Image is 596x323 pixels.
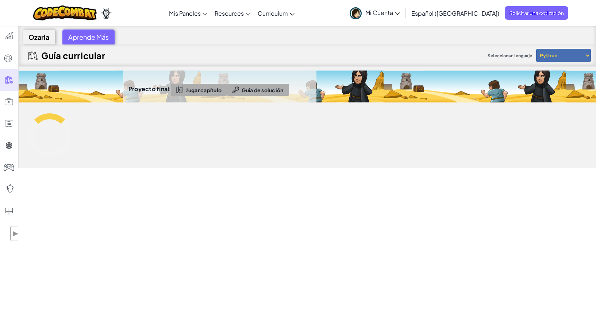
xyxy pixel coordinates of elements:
a: Español ([GEOGRAPHIC_DATA]) [408,3,503,23]
span: Español ([GEOGRAPHIC_DATA]) [411,9,499,17]
span: ▶ [12,228,19,239]
a: Mis Paneles [165,3,211,23]
h2: Guía curricular [41,50,105,61]
button: Guía de solución [227,84,289,96]
span: Mi Cuenta [365,9,400,16]
div: Ozaria [23,30,55,44]
span: Mis Paneles [169,9,201,17]
p: : [128,85,171,93]
a: Curriculum [254,3,298,23]
a: Solicitar una cotización [505,6,568,20]
span: Guía de solución [242,87,283,93]
span: Seleccionar lenguaje [485,50,535,61]
span: Jugar capítulo [186,87,222,93]
span: Curriculum [258,9,288,17]
button: Jugar capítulo [171,84,227,96]
img: avatar [350,7,362,19]
img: CodeCombat logo [33,5,97,20]
span: Resources [215,9,244,17]
img: IconCurriculumGuide.svg [28,51,38,60]
b: Proyecto final [128,85,169,93]
img: Ozaria [100,8,112,19]
div: Aprende Más [62,30,115,44]
a: Mi Cuenta [346,1,403,24]
a: Resources [211,3,254,23]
